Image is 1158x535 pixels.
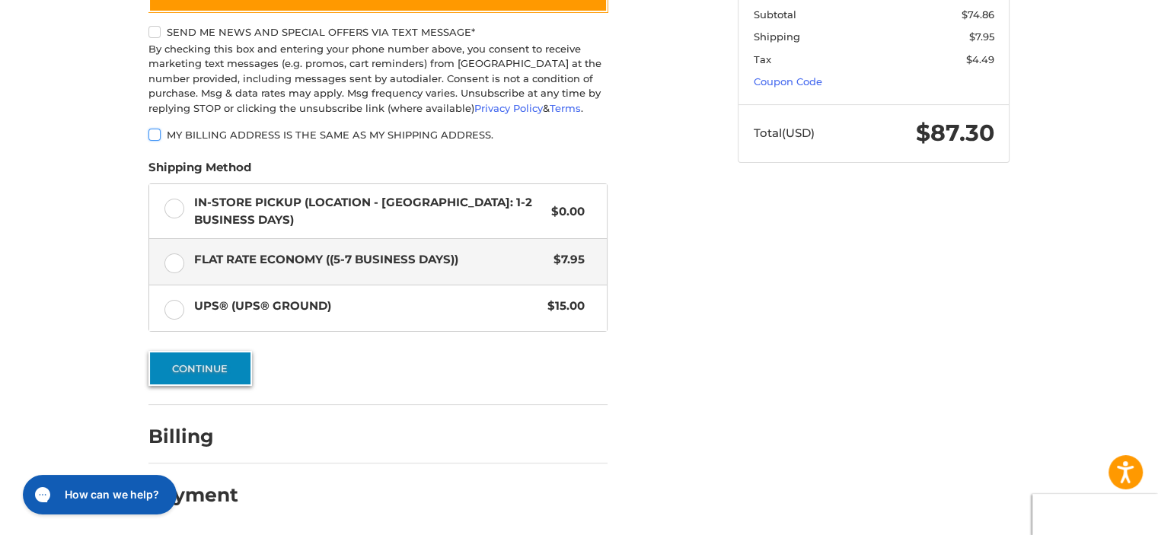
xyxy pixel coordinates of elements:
label: My billing address is the same as my shipping address. [148,129,608,141]
span: UPS® (UPS® Ground) [194,298,541,315]
span: $15.00 [540,298,585,315]
span: Subtotal [754,8,796,21]
iframe: Google Customer Reviews [1032,494,1158,535]
span: $87.30 [916,119,994,147]
span: $7.95 [546,251,585,269]
a: Privacy Policy [474,102,543,114]
button: Continue [148,351,252,386]
span: Shipping [754,30,800,43]
iframe: Gorgias live chat messenger [15,470,180,520]
span: In-Store Pickup (Location - [GEOGRAPHIC_DATA]: 1-2 BUSINESS DAYS) [194,194,544,228]
span: $7.95 [969,30,994,43]
a: Terms [550,102,581,114]
h2: Payment [148,483,238,507]
legend: Shipping Method [148,159,251,183]
span: Flat Rate Economy ((5-7 Business Days)) [194,251,547,269]
div: By checking this box and entering your phone number above, you consent to receive marketing text ... [148,42,608,116]
span: $74.86 [962,8,994,21]
span: Total (USD) [754,126,815,140]
span: $0.00 [544,203,585,221]
a: Coupon Code [754,75,822,88]
span: Tax [754,53,771,65]
span: $4.49 [966,53,994,65]
label: Send me news and special offers via text message* [148,26,608,38]
h2: Billing [148,425,238,448]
